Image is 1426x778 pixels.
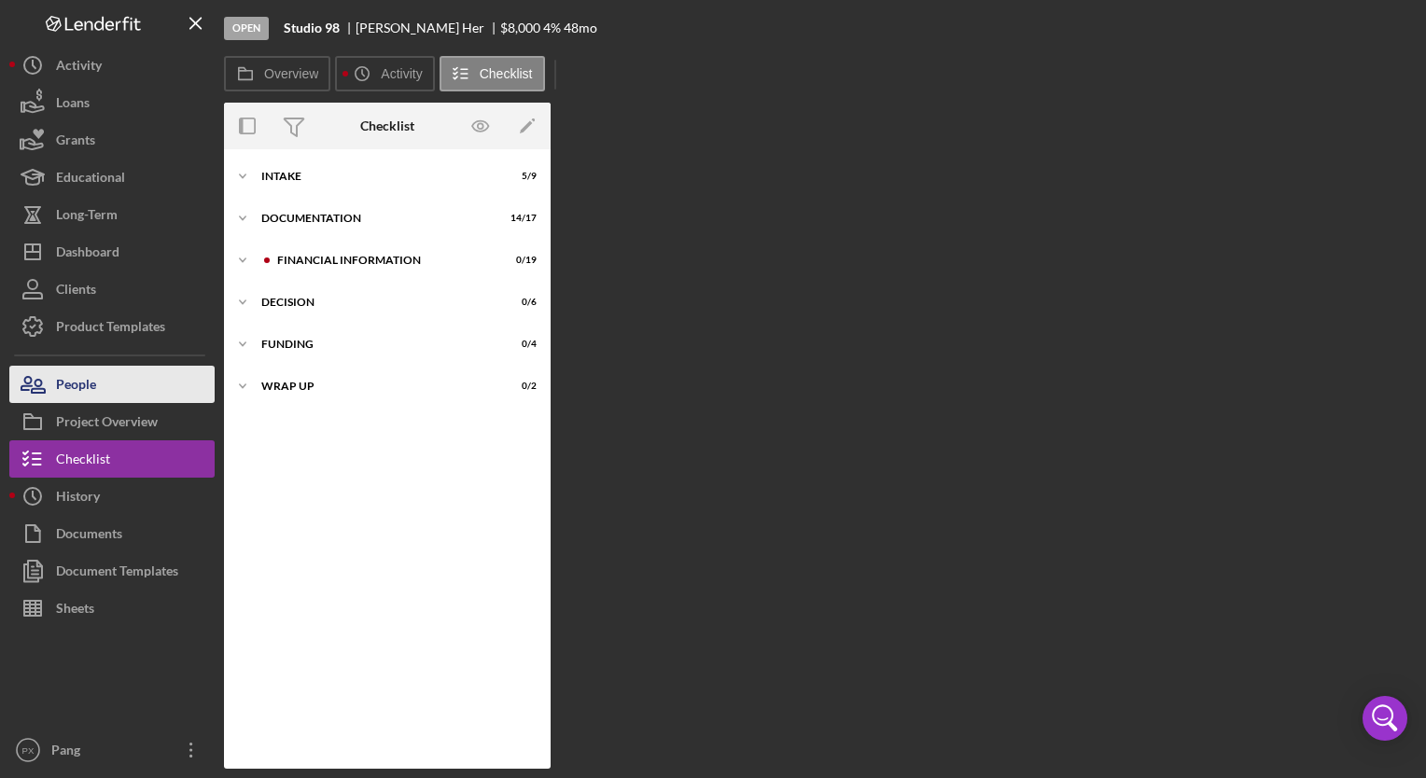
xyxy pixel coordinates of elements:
[261,381,490,392] div: Wrap Up
[56,403,158,445] div: Project Overview
[277,255,490,266] div: Financial Information
[360,118,414,133] div: Checklist
[9,271,215,308] button: Clients
[9,590,215,627] button: Sheets
[9,403,215,440] button: Project Overview
[480,66,533,81] label: Checklist
[503,381,537,392] div: 0 / 2
[9,440,215,478] button: Checklist
[261,339,490,350] div: Funding
[9,552,215,590] button: Document Templates
[1363,696,1407,741] div: Open Intercom Messenger
[9,478,215,515] button: History
[56,121,95,163] div: Grants
[56,440,110,482] div: Checklist
[261,171,490,182] div: Intake
[284,21,340,35] b: Studio 98
[503,255,537,266] div: 0 / 19
[224,17,269,40] div: Open
[56,159,125,201] div: Educational
[503,339,537,350] div: 0 / 4
[56,84,90,126] div: Loans
[56,552,178,594] div: Document Templates
[9,121,215,159] button: Grants
[356,21,500,35] div: [PERSON_NAME] Her
[56,478,100,520] div: History
[440,56,545,91] button: Checklist
[9,84,215,121] button: Loans
[56,515,122,557] div: Documents
[500,20,540,35] span: $8,000
[264,66,318,81] label: Overview
[261,213,490,224] div: Documentation
[9,47,215,84] button: Activity
[9,515,215,552] button: Documents
[9,196,215,233] button: Long-Term
[9,233,215,271] button: Dashboard
[261,297,490,308] div: Decision
[224,56,330,91] button: Overview
[503,171,537,182] div: 5 / 9
[381,66,422,81] label: Activity
[56,233,119,275] div: Dashboard
[56,308,165,350] div: Product Templates
[503,297,537,308] div: 0 / 6
[56,47,102,89] div: Activity
[335,56,434,91] button: Activity
[22,745,35,756] text: PX
[56,271,96,313] div: Clients
[56,590,94,632] div: Sheets
[543,21,561,35] div: 4 %
[56,196,118,238] div: Long-Term
[56,366,96,408] div: People
[9,159,215,196] button: Educational
[9,366,215,403] button: People
[564,21,597,35] div: 48 mo
[9,308,215,345] button: Product Templates
[9,731,215,769] button: PXPang [PERSON_NAME]
[503,213,537,224] div: 14 / 17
